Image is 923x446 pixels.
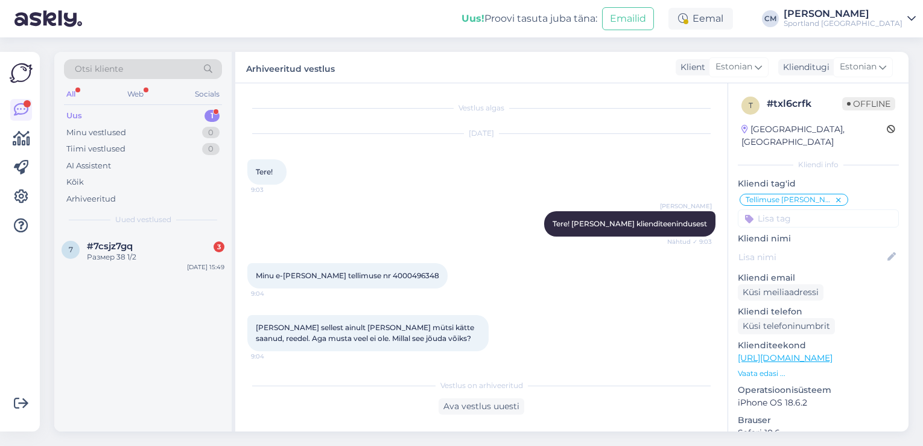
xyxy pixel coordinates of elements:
[738,159,899,170] div: Kliendi info
[738,427,899,439] p: Safari 18.6
[738,397,899,409] p: iPhone OS 18.6.2
[69,245,73,254] span: 7
[738,384,899,397] p: Operatsioonisüsteem
[66,127,126,139] div: Minu vestlused
[66,193,116,205] div: Arhiveeritud
[66,143,125,155] div: Tiimi vestlused
[749,101,753,110] span: t
[115,214,171,225] span: Uued vestlused
[440,380,523,391] span: Vestlus on arhiveeritud
[202,143,220,155] div: 0
[660,202,712,211] span: [PERSON_NAME]
[842,97,895,110] span: Offline
[767,97,842,111] div: # txl6crfk
[738,209,899,228] input: Lisa tag
[251,185,296,194] span: 9:03
[668,8,733,30] div: Eemal
[840,60,877,74] span: Estonian
[738,232,899,245] p: Kliendi nimi
[75,63,123,75] span: Otsi kliente
[192,86,222,102] div: Socials
[246,59,335,75] label: Arhiveeritud vestlus
[64,86,78,102] div: All
[214,241,224,252] div: 3
[256,323,476,343] span: [PERSON_NAME] sellest ainult [PERSON_NAME] mütsi kätte saanud, reedel. Aga musta veel ei ole. Mil...
[738,318,835,334] div: Küsi telefoninumbrit
[778,61,829,74] div: Klienditugi
[738,305,899,318] p: Kliendi telefon
[738,339,899,352] p: Klienditeekond
[741,123,887,148] div: [GEOGRAPHIC_DATA], [GEOGRAPHIC_DATA]
[256,167,273,176] span: Tere!
[256,271,439,280] span: Minu e-[PERSON_NAME] tellimuse nr 4000496348
[738,352,833,363] a: [URL][DOMAIN_NAME]
[784,9,902,19] div: [PERSON_NAME]
[247,103,715,113] div: Vestlus algas
[202,127,220,139] div: 0
[738,284,823,301] div: Küsi meiliaadressi
[251,289,296,298] span: 9:04
[738,414,899,427] p: Brauser
[746,196,834,203] span: Tellimuse [PERSON_NAME] info
[461,13,484,24] b: Uus!
[738,272,899,284] p: Kliendi email
[87,241,133,252] span: #7csjz7gq
[762,10,779,27] div: CM
[125,86,146,102] div: Web
[667,237,712,246] span: Nähtud ✓ 9:03
[66,160,111,172] div: AI Assistent
[66,176,84,188] div: Kõik
[439,398,524,415] div: Ava vestlus uuesti
[461,11,597,26] div: Proovi tasuta juba täna:
[602,7,654,30] button: Emailid
[87,252,224,263] div: Размер 38 1/2
[676,61,705,74] div: Klient
[784,19,902,28] div: Sportland [GEOGRAPHIC_DATA]
[10,62,33,84] img: Askly Logo
[738,177,899,190] p: Kliendi tag'id
[738,250,885,264] input: Lisa nimi
[187,263,224,272] div: [DATE] 15:49
[251,352,296,361] span: 9:04
[247,128,715,139] div: [DATE]
[784,9,916,28] a: [PERSON_NAME]Sportland [GEOGRAPHIC_DATA]
[715,60,752,74] span: Estonian
[66,110,82,122] div: Uus
[553,219,707,228] span: Tere! [PERSON_NAME] klienditeenindusest
[738,368,899,379] p: Vaata edasi ...
[205,110,220,122] div: 1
